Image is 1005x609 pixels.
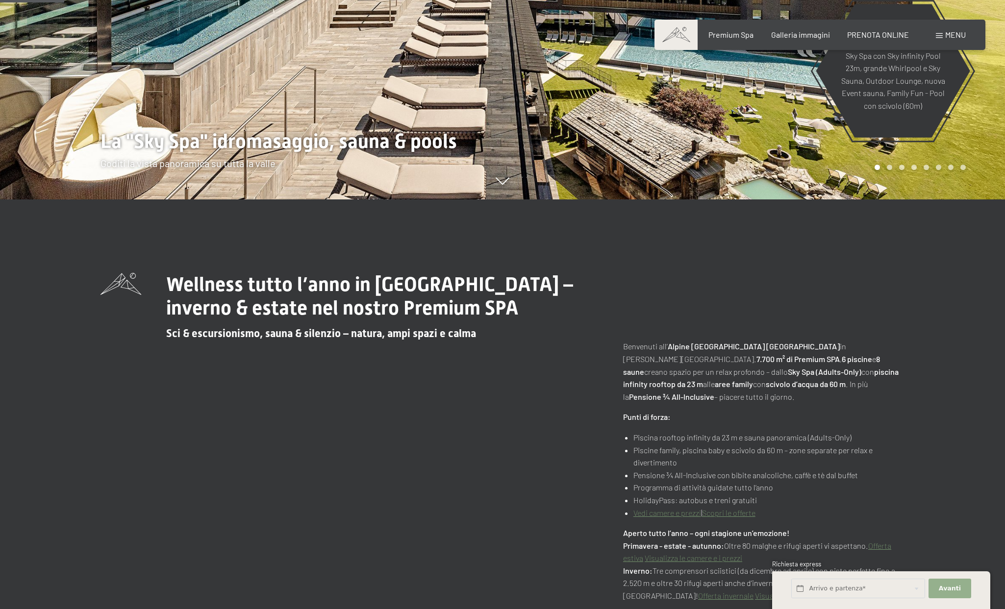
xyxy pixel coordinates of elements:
[633,469,904,482] li: Pensione ¾ All-Inclusive con bibite analcoliche, caffè e tè dal buffet
[815,3,971,138] a: Hot & New Sky Spa con Sky infinity Pool 23m, grande Whirlpool e Sky Sauna, Outdoor Lounge, nuova ...
[899,165,904,170] div: Carousel Page 3
[847,30,909,39] a: PRENOTA ONLINE
[623,527,904,602] p: Oltre 80 malghe e rifugi aperti vi aspettano. Tre comprensori sciistici (da dicembre ad aprile) c...
[668,341,840,351] strong: Alpine [GEOGRAPHIC_DATA] [GEOGRAPHIC_DATA]
[623,412,671,421] strong: Punti di forza:
[929,579,971,599] button: Avanti
[772,560,821,568] span: Richiesta express
[887,165,892,170] div: Carousel Page 2
[623,340,904,403] p: Benvenuti all’ in [PERSON_NAME][GEOGRAPHIC_DATA]. , e creano spazio per un relax profondo – dallo...
[948,165,954,170] div: Carousel Page 7
[924,165,929,170] div: Carousel Page 5
[840,49,946,112] p: Sky Spa con Sky infinity Pool 23m, grande Whirlpool e Sky Sauna, Outdoor Lounge, nuova Event saun...
[698,591,754,600] a: Offerta invernale
[871,165,966,170] div: Carousel Pagination
[771,30,830,39] a: Galleria immagini
[755,591,853,600] a: Visualizza le camere e i prezzi
[715,379,753,389] strong: aree family
[633,507,904,519] li: |
[166,273,573,319] span: Wellness tutto l’anno in [GEOGRAPHIC_DATA] – inverno & estate nel nostro Premium SPA
[842,354,872,364] strong: 6 piscine
[960,165,966,170] div: Carousel Page 8
[708,30,754,39] a: Premium Spa
[939,584,961,593] span: Avanti
[623,566,653,575] strong: Inverno:
[166,327,476,340] span: Sci & escursionismo, sauna & silenzio – natura, ampi spazi e calma
[645,553,742,562] a: Visualizza le camere e i prezzi
[945,30,966,39] span: Menu
[875,165,880,170] div: Carousel Page 1 (Current Slide)
[633,481,904,494] li: Programma di attività guidate tutto l’anno
[633,508,701,517] a: Vedi camere e prezzi
[936,165,941,170] div: Carousel Page 6
[623,528,789,537] strong: Aperto tutto l’anno – ogni stagione un’emozione!
[629,392,714,401] strong: Pensione ¾ All-Inclusive
[633,444,904,469] li: Piscine family, piscina baby e scivolo da 60 m – zone separate per relax e divertimento
[911,165,917,170] div: Carousel Page 4
[756,354,840,364] strong: 7.700 m² di Premium SPA
[633,431,904,444] li: Piscina rooftop infinity da 23 m e sauna panoramica (Adults-Only)
[633,494,904,507] li: HolidayPass: autobus e treni gratuiti
[623,541,724,550] strong: Primavera - estate - autunno:
[702,508,755,517] a: Scopri le offerte
[766,379,846,389] strong: scivolo d’acqua da 60 m
[623,354,880,376] strong: 8 saune
[788,367,861,376] strong: Sky Spa (Adults-Only)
